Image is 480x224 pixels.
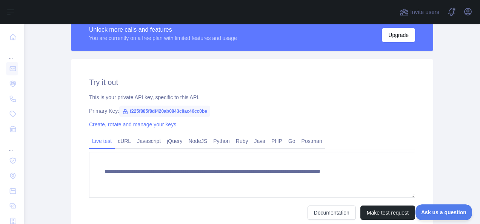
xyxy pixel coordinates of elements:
[89,25,237,34] div: Unlock more calls and features
[89,135,115,147] a: Live test
[268,135,285,147] a: PHP
[233,135,251,147] a: Ruby
[251,135,269,147] a: Java
[308,206,356,220] a: Documentation
[89,34,237,42] div: You are currently on a free plan with limited features and usage
[360,206,415,220] button: Make test request
[89,107,415,115] div: Primary Key:
[115,135,134,147] a: cURL
[415,204,472,220] iframe: Toggle Customer Support
[185,135,210,147] a: NodeJS
[164,135,185,147] a: jQuery
[6,45,18,60] div: ...
[210,135,233,147] a: Python
[134,135,164,147] a: Javascript
[89,94,415,101] div: This is your private API key, specific to this API.
[119,106,210,117] span: f225f885f8df420ab0843c8ac46cc0be
[6,137,18,152] div: ...
[89,121,176,127] a: Create, rotate and manage your keys
[398,6,441,18] button: Invite users
[298,135,325,147] a: Postman
[89,77,415,87] h2: Try it out
[285,135,298,147] a: Go
[382,28,415,42] button: Upgrade
[410,8,439,17] span: Invite users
